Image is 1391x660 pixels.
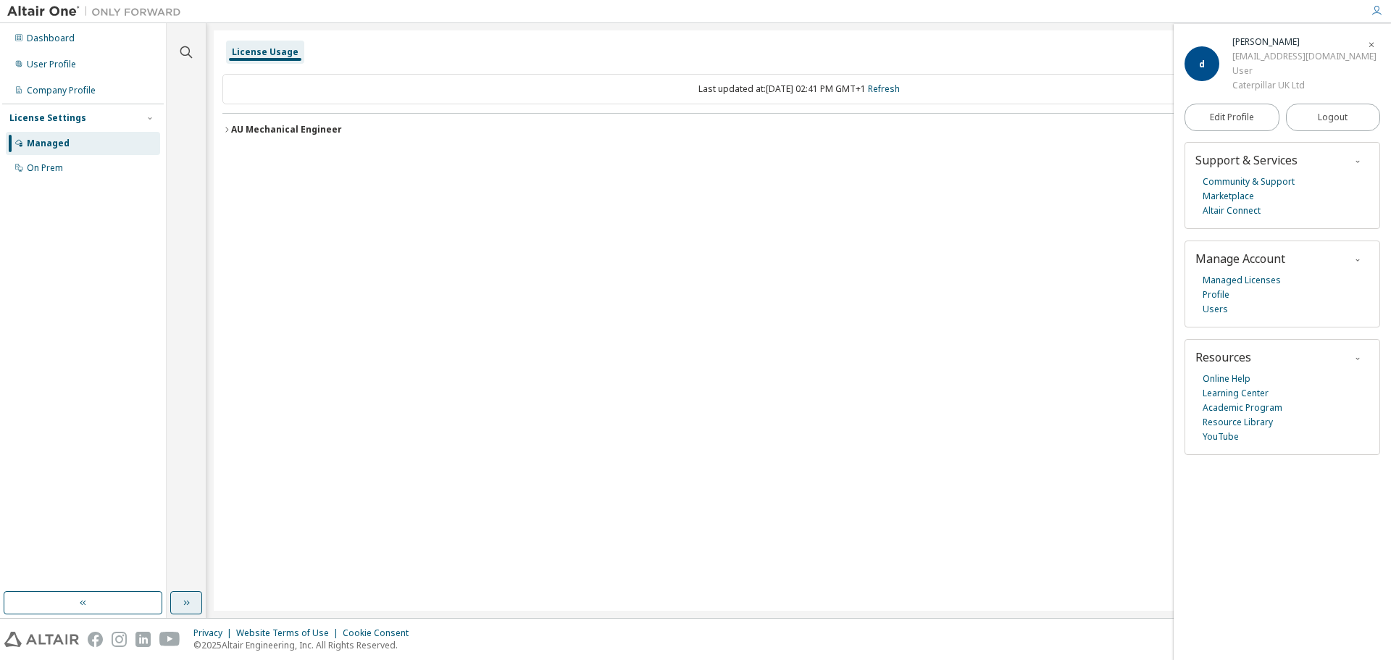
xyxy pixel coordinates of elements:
[1203,415,1273,430] a: Resource Library
[868,83,900,95] a: Refresh
[1195,251,1285,267] span: Manage Account
[1203,401,1282,415] a: Academic Program
[27,59,76,70] div: User Profile
[1185,104,1279,131] a: Edit Profile
[1286,104,1381,131] button: Logout
[1203,189,1254,204] a: Marketplace
[231,124,342,135] div: AU Mechanical Engineer
[27,138,70,149] div: Managed
[7,4,188,19] img: Altair One
[27,33,75,44] div: Dashboard
[1203,430,1239,444] a: YouTube
[27,85,96,96] div: Company Profile
[1232,64,1377,78] div: User
[1232,35,1377,49] div: danyel hamilton-dewhurst
[1210,112,1254,123] span: Edit Profile
[1203,302,1228,317] a: Users
[236,627,343,639] div: Website Terms of Use
[193,639,417,651] p: © 2025 Altair Engineering, Inc. All Rights Reserved.
[1318,110,1348,125] span: Logout
[27,162,63,174] div: On Prem
[1203,175,1295,189] a: Community & Support
[135,632,151,647] img: linkedin.svg
[1195,349,1251,365] span: Resources
[1232,49,1377,64] div: [EMAIL_ADDRESS][DOMAIN_NAME]
[222,74,1375,104] div: Last updated at: [DATE] 02:41 PM GMT+1
[343,627,417,639] div: Cookie Consent
[112,632,127,647] img: instagram.svg
[1203,204,1261,218] a: Altair Connect
[88,632,103,647] img: facebook.svg
[193,627,236,639] div: Privacy
[1232,78,1377,93] div: Caterpillar UK Ltd
[159,632,180,647] img: youtube.svg
[4,632,79,647] img: altair_logo.svg
[1195,152,1298,168] span: Support & Services
[232,46,298,58] div: License Usage
[1203,386,1269,401] a: Learning Center
[222,114,1375,146] button: AU Mechanical EngineerLicense ID: 141848
[1203,288,1229,302] a: Profile
[9,112,86,124] div: License Settings
[1203,273,1281,288] a: Managed Licenses
[1203,372,1250,386] a: Online Help
[1199,58,1205,70] span: d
